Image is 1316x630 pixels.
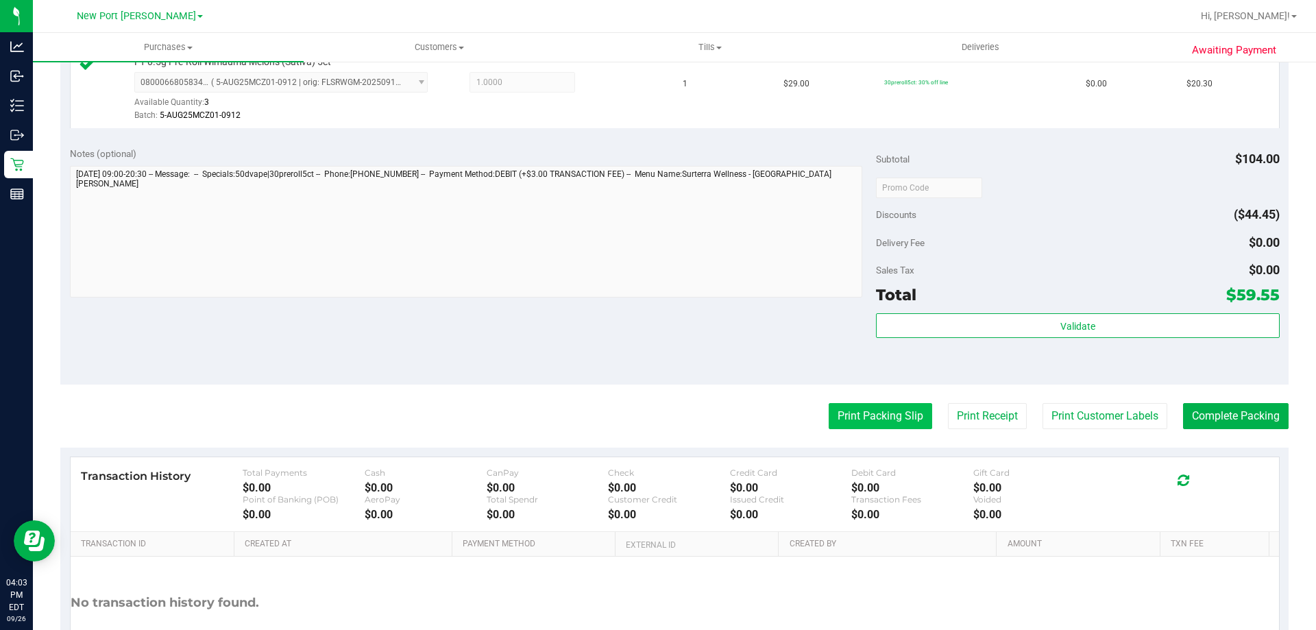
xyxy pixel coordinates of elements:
div: $0.00 [608,508,730,521]
div: Transaction Fees [851,494,973,505]
span: Tills [575,41,844,53]
span: Purchases [33,41,304,53]
div: Credit Card [730,468,852,478]
span: $104.00 [1235,152,1280,166]
span: $29.00 [783,77,809,90]
div: $0.00 [487,481,609,494]
a: Transaction ID [81,539,229,550]
div: $0.00 [243,508,365,521]
div: Debit Card [851,468,973,478]
span: $59.55 [1226,285,1280,304]
span: $20.30 [1186,77,1213,90]
span: $0.00 [1249,263,1280,277]
span: Sales Tax [876,265,914,276]
div: Customer Credit [608,494,730,505]
div: Voided [973,494,1095,505]
div: $0.00 [851,481,973,494]
button: Print Customer Labels [1043,403,1167,429]
div: Total Spendr [487,494,609,505]
a: Created At [245,539,446,550]
span: Total [876,285,916,304]
p: 04:03 PM EDT [6,577,27,614]
div: CanPay [487,468,609,478]
div: $0.00 [730,481,852,494]
p: 09/26 [6,614,27,624]
a: Tills [574,33,845,62]
input: Promo Code [876,178,982,198]
span: Validate [1060,321,1095,332]
span: Deliveries [943,41,1018,53]
span: Discounts [876,202,916,227]
button: Complete Packing [1183,403,1289,429]
div: Point of Banking (POB) [243,494,365,505]
span: ($44.45) [1234,207,1280,221]
div: $0.00 [973,481,1095,494]
div: Total Payments [243,468,365,478]
div: $0.00 [973,508,1095,521]
inline-svg: Reports [10,187,24,201]
div: $0.00 [243,481,365,494]
inline-svg: Inbound [10,69,24,83]
inline-svg: Retail [10,158,24,171]
a: Amount [1008,539,1155,550]
div: $0.00 [487,508,609,521]
a: Deliveries [845,33,1116,62]
a: Txn Fee [1171,539,1263,550]
button: Print Receipt [948,403,1027,429]
a: Purchases [33,33,304,62]
inline-svg: Analytics [10,40,24,53]
span: Batch: [134,110,158,120]
span: 1 [683,77,687,90]
iframe: Resource center [14,520,55,561]
div: Issued Credit [730,494,852,505]
span: 5-AUG25MCZ01-0912 [160,110,241,120]
a: Created By [790,539,991,550]
div: $0.00 [365,481,487,494]
span: Awaiting Payment [1192,43,1276,58]
span: Hi, [PERSON_NAME]! [1201,10,1290,21]
span: New Port [PERSON_NAME] [77,10,196,22]
div: $0.00 [608,481,730,494]
span: 30preroll5ct: 30% off line [884,79,948,86]
inline-svg: Outbound [10,128,24,142]
span: Delivery Fee [876,237,925,248]
a: Customers [304,33,574,62]
div: AeroPay [365,494,487,505]
a: Payment Method [463,539,610,550]
div: $0.00 [365,508,487,521]
div: Available Quantity: [134,93,443,119]
span: Notes (optional) [70,148,136,159]
inline-svg: Inventory [10,99,24,112]
span: $0.00 [1086,77,1107,90]
button: Print Packing Slip [829,403,932,429]
div: Cash [365,468,487,478]
th: External ID [615,532,778,557]
span: $0.00 [1249,235,1280,250]
span: Subtotal [876,154,910,165]
button: Validate [876,313,1279,338]
span: Customers [304,41,574,53]
div: $0.00 [730,508,852,521]
div: Gift Card [973,468,1095,478]
div: Check [608,468,730,478]
div: $0.00 [851,508,973,521]
span: 3 [204,97,209,107]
